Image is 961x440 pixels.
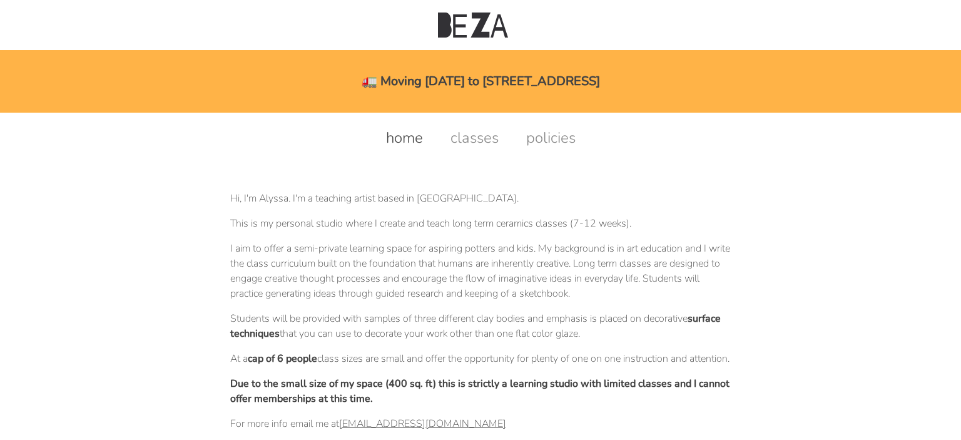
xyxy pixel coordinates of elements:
a: policies [514,128,588,148]
p: Students will be provided with samples of three different clay bodies and emphasis is placed on d... [230,311,731,341]
a: home [374,128,435,148]
p: I aim to offer a semi-private learning space for aspiring potters and kids. My background is in a... [230,241,731,301]
img: Beza Studio Logo [438,13,508,38]
a: classes [438,128,511,148]
strong: cap of 6 people [248,352,317,366]
p: Hi, I'm Alyssa. I'm a teaching artist based in [GEOGRAPHIC_DATA]. [230,191,731,206]
strong: surface techniques [230,312,721,340]
a: [EMAIL_ADDRESS][DOMAIN_NAME] [339,417,506,431]
p: At a class sizes are small and offer the opportunity for plenty of one on one instruction and att... [230,351,731,366]
strong: Due to the small size of my space (400 sq. ft) this is strictly a learning studio with limited cl... [230,377,730,406]
p: For more info email me at [230,416,731,431]
p: This is my personal studio where I create and teach long term ceramics classes (7-12 weeks). [230,216,731,231]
